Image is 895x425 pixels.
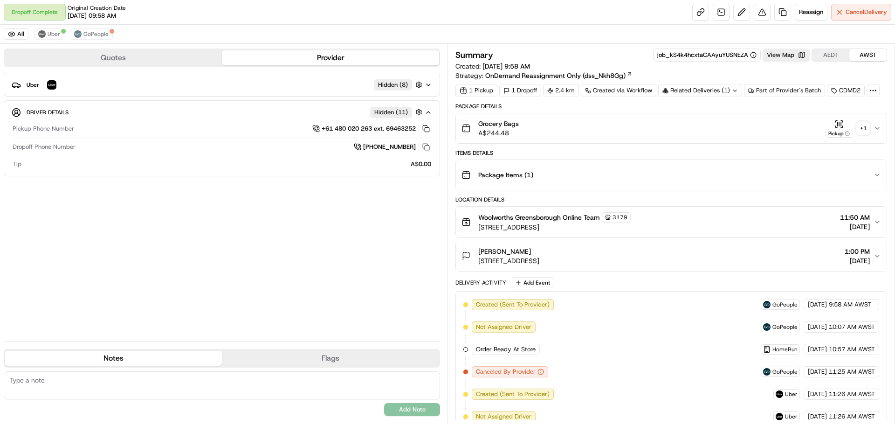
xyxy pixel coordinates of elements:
[75,132,153,148] a: 💻API Documentation
[48,30,60,38] span: Uber
[825,119,870,138] button: Pickup+1
[478,128,519,138] span: A$244.48
[312,124,431,134] a: +61 480 020 263 ext. 69463252
[831,4,891,21] button: CancelDelivery
[79,136,86,144] div: 💻
[27,81,39,89] span: Uber
[482,62,530,70] span: [DATE] 9:58 AM
[24,60,168,70] input: Got a question? Start typing here...
[827,84,865,97] div: CDMD2
[776,413,783,420] img: uber-new-logo.jpeg
[322,125,416,133] span: +61 480 020 263 ext. 69463252
[657,51,757,59] div: job_kS4k4hcxtaCAAyuYUSNEZA
[785,413,798,420] span: Uber
[808,345,827,354] span: [DATE]
[455,149,887,157] div: Items Details
[499,84,541,97] div: 1 Dropoff
[74,30,82,38] img: gopeople_logo.png
[846,8,887,16] span: Cancel Delivery
[378,81,408,89] span: Hidden ( 8 )
[68,12,116,20] span: [DATE] 09:58 AM
[785,390,798,398] span: Uber
[537,369,544,375] button: Info tooltip
[478,170,533,180] span: Package Items ( 1 )
[825,130,853,138] div: Pickup
[478,256,539,265] span: [STREET_ADDRESS]
[370,106,425,118] button: Hidden (11)
[5,351,222,366] button: Notes
[825,119,853,138] button: Pickup
[455,71,633,80] div: Strategy:
[808,323,827,331] span: [DATE]
[158,92,170,103] button: Start new chat
[70,28,113,40] button: GoPeople
[9,136,17,144] div: 📗
[772,346,798,353] span: HomeRun
[476,412,531,421] span: Not Assigned Driver
[354,142,431,152] a: [PHONE_NUMBER]
[13,160,21,168] span: Tip
[93,158,113,165] span: Pylon
[68,4,126,12] span: Original Creation Date
[763,323,771,331] img: gopeople_logo.png
[27,109,69,116] span: Driver Details
[456,113,887,143] button: Grocery BagsA$244.48Pickup+1
[9,37,170,52] p: Welcome 👋
[374,108,408,117] span: Hidden ( 11 )
[485,71,626,80] span: OnDemand Reassignment Only (dss_Nkh8Gg)
[829,368,875,376] span: 11:25 AM AWST
[456,160,887,190] button: Package Items (1)
[829,345,875,354] span: 10:57 AM AWST
[66,158,113,165] a: Powered byPylon
[829,323,875,331] span: 10:07 AM AWST
[772,368,798,376] span: GoPeople
[845,256,870,265] span: [DATE]
[658,84,742,97] div: Related Deliveries (1)
[12,77,432,92] button: UberHidden (8)
[25,160,431,168] div: A$0.00
[6,132,75,148] a: 📗Knowledge Base
[455,51,493,59] h3: Summary
[829,412,875,421] span: 11:26 AM AWST
[455,103,887,110] div: Package Details
[763,301,771,308] img: gopeople_logo.png
[4,28,28,40] button: All
[772,323,798,331] span: GoPeople
[34,28,64,40] button: Uber
[222,50,439,65] button: Provider
[476,345,536,354] span: Order Ready At Store
[849,49,887,61] button: AWST
[543,84,579,97] div: 2.4 km
[13,143,76,151] span: Dropoff Phone Number
[829,390,875,398] span: 11:26 AM AWST
[808,390,827,398] span: [DATE]
[9,89,26,106] img: 1736555255976-a54dd68f-1ca7-489b-9aae-adbdc363a1c4
[38,30,46,38] img: uber-new-logo.jpeg
[845,247,870,256] span: 1:00 PM
[476,368,536,376] span: Canceled By Provider
[829,300,871,309] span: 9:58 AM AWST
[363,143,416,151] span: [PHONE_NUMBER]
[478,247,531,256] span: [PERSON_NAME]
[83,30,109,38] span: GoPeople
[32,98,118,106] div: We're available if you need us!
[478,223,631,232] span: [STREET_ADDRESS]
[32,89,153,98] div: Start new chat
[456,241,887,271] button: [PERSON_NAME][STREET_ADDRESS]1:00 PM[DATE]
[455,196,887,203] div: Location Details
[456,207,887,237] button: Woolworths Greensborough Online Team3179[STREET_ADDRESS]11:50 AM[DATE]
[763,368,771,376] img: gopeople_logo.png
[799,8,823,16] span: Reassign
[808,368,827,376] span: [DATE]
[812,49,849,61] button: AEDT
[12,105,432,120] button: Driver DetailsHidden (11)
[88,135,150,145] span: API Documentation
[795,4,827,21] button: Reassign
[455,279,506,286] div: Delivery Activity
[613,214,627,221] span: 3179
[744,84,825,97] button: Part of Provider's Batch
[840,222,870,231] span: [DATE]
[478,119,519,128] span: Grocery Bags
[455,62,530,71] span: Created:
